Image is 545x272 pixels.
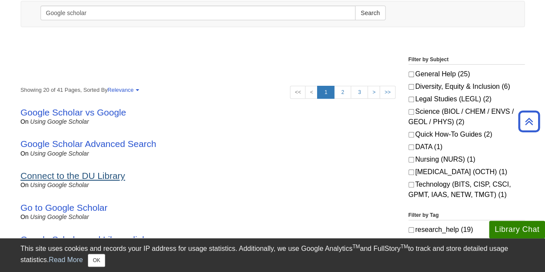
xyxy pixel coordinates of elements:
a: > [367,86,380,99]
label: Technology (BITS, CISP, CSCI, GPMT, IAAS, NETW, TMGT) (1) [408,179,525,200]
button: Library Chat [489,221,545,238]
span: on [21,150,29,157]
label: General Help (25) [408,69,525,79]
input: [MEDICAL_DATA] (OCTH) (1) [408,169,414,175]
a: Google Scholar and Library links [21,234,152,244]
input: Nursing (NURS) (1) [408,157,414,163]
a: Read More [49,256,83,263]
a: Using Google Scholar [30,150,89,157]
a: Google Scholar vs Google [21,107,126,117]
input: Legal Studies (LEGL) (2) [408,97,414,102]
div: This site uses cookies and records your IP address for usage statistics. Additionally, we use Goo... [21,244,525,267]
input: Enter Search Words [40,6,356,20]
a: Using Google Scholar [30,118,89,125]
a: 3 [351,86,368,99]
label: research_help (19) [408,225,525,235]
span: on [21,213,29,220]
input: Science (BIOL / CHEM / ENVS / GEOL / PHYS) (2) [408,109,414,115]
label: Quick How-To Guides (2) [408,129,525,140]
a: Go to Google Scholar [21,203,108,213]
span: on [21,118,29,125]
a: Using Google Scholar [30,213,89,220]
legend: Filter by Subject [408,56,525,65]
ul: Search Pagination [290,86,395,99]
a: < [305,86,318,99]
a: Google Scholar Advanced Search [21,139,156,149]
a: << [290,86,305,99]
input: research_help (19) [408,227,414,233]
input: General Help (25) [408,72,414,77]
a: 1 [317,86,334,99]
strong: Showing 20 of 41 Pages, Sorted By [21,86,396,94]
sup: TM [401,244,408,250]
label: Legal Studies (LEGL) (2) [408,94,525,104]
label: Diversity, Equity & Inclusion (6) [408,81,525,92]
label: Nursing (NURS) (1) [408,154,525,165]
button: Close [88,254,105,267]
label: Science (BIOL / CHEM / ENVS / GEOL / PHYS) (2) [408,106,525,127]
label: [MEDICAL_DATA] (OCTH) (1) [408,167,525,177]
input: Quick How-To Guides (2) [408,132,414,138]
a: 2 [334,86,351,99]
sup: TM [352,244,360,250]
label: library_diy (17) [408,237,525,247]
a: Using Google Scholar [30,181,89,188]
label: DATA (1) [408,142,525,152]
input: DATA (1) [408,144,414,150]
input: Diversity, Equity & Inclusion (6) [408,84,414,90]
a: Relevance [108,87,138,93]
button: Search [355,6,385,20]
a: Connect to the DU Library [21,171,125,181]
span: on [21,181,29,188]
legend: Filter by Tag [408,211,525,220]
a: Back to Top [515,116,543,127]
input: Technology (BITS, CISP, CSCI, GPMT, IAAS, NETW, TMGT) (1) [408,182,414,188]
a: >> [380,86,395,99]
